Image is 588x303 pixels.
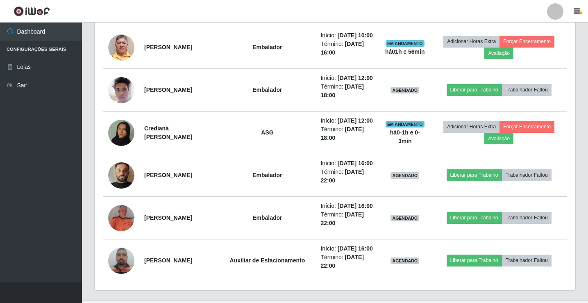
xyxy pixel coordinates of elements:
span: AGENDADO [390,172,419,179]
span: EM ANDAMENTO [386,121,425,128]
strong: há 01 h e 56 min [385,48,425,55]
strong: Embalador [252,44,282,50]
button: Liberar para Trabalho [447,169,502,181]
li: Início: [320,202,374,210]
img: 1725546046209.jpeg [108,73,134,107]
strong: Crediana [PERSON_NAME] [144,125,192,140]
strong: Auxiliar de Estacionamento [230,257,305,264]
li: Início: [320,31,374,40]
time: [DATE] 12:00 [338,117,373,124]
strong: [PERSON_NAME] [144,257,192,264]
span: AGENDADO [390,87,419,93]
button: Forçar Encerramento [499,36,554,47]
button: Trabalhador Faltou [502,169,552,181]
span: EM ANDAMENTO [386,40,425,47]
li: Início: [320,74,374,82]
button: Trabalhador Faltou [502,212,552,223]
button: Adicionar Horas Extra [443,36,499,47]
strong: Embalador [252,214,282,221]
li: Término: [320,168,374,185]
time: [DATE] 12:00 [338,75,373,81]
button: Trabalhador Faltou [502,255,552,266]
li: Término: [320,253,374,270]
button: Avaliação [484,48,513,59]
span: AGENDADO [390,215,419,221]
li: Início: [320,116,374,125]
time: [DATE] 16:00 [338,160,373,166]
li: Término: [320,82,374,100]
button: Avaliação [484,133,513,144]
button: Forçar Encerramento [499,121,554,132]
time: [DATE] 16:00 [338,245,373,252]
button: Liberar para Trabalho [447,84,502,96]
strong: [PERSON_NAME] [144,44,192,50]
strong: [PERSON_NAME] [144,172,192,178]
button: Trabalhador Faltou [502,84,552,96]
li: Término: [320,125,374,142]
strong: Embalador [252,172,282,178]
time: [DATE] 16:00 [338,203,373,209]
img: CoreUI Logo [14,6,50,16]
img: 1732360371404.jpeg [108,152,134,199]
li: Início: [320,159,374,168]
img: 1695142713031.jpeg [108,205,134,231]
li: Término: [320,210,374,228]
button: Liberar para Trabalho [447,212,502,223]
strong: ASG [261,129,273,136]
strong: [PERSON_NAME] [144,214,192,221]
img: 1686264689334.jpeg [108,243,134,278]
button: Liberar para Trabalho [447,255,502,266]
img: 1687914027317.jpeg [108,24,134,71]
strong: Embalador [252,87,282,93]
span: AGENDADO [390,257,419,264]
strong: [PERSON_NAME] [144,87,192,93]
li: Término: [320,40,374,57]
time: [DATE] 10:00 [338,32,373,39]
button: Adicionar Horas Extra [443,121,499,132]
strong: há 0-1 h e 0-3 min [390,129,420,144]
img: 1755289367859.jpeg [108,109,134,156]
li: Início: [320,244,374,253]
